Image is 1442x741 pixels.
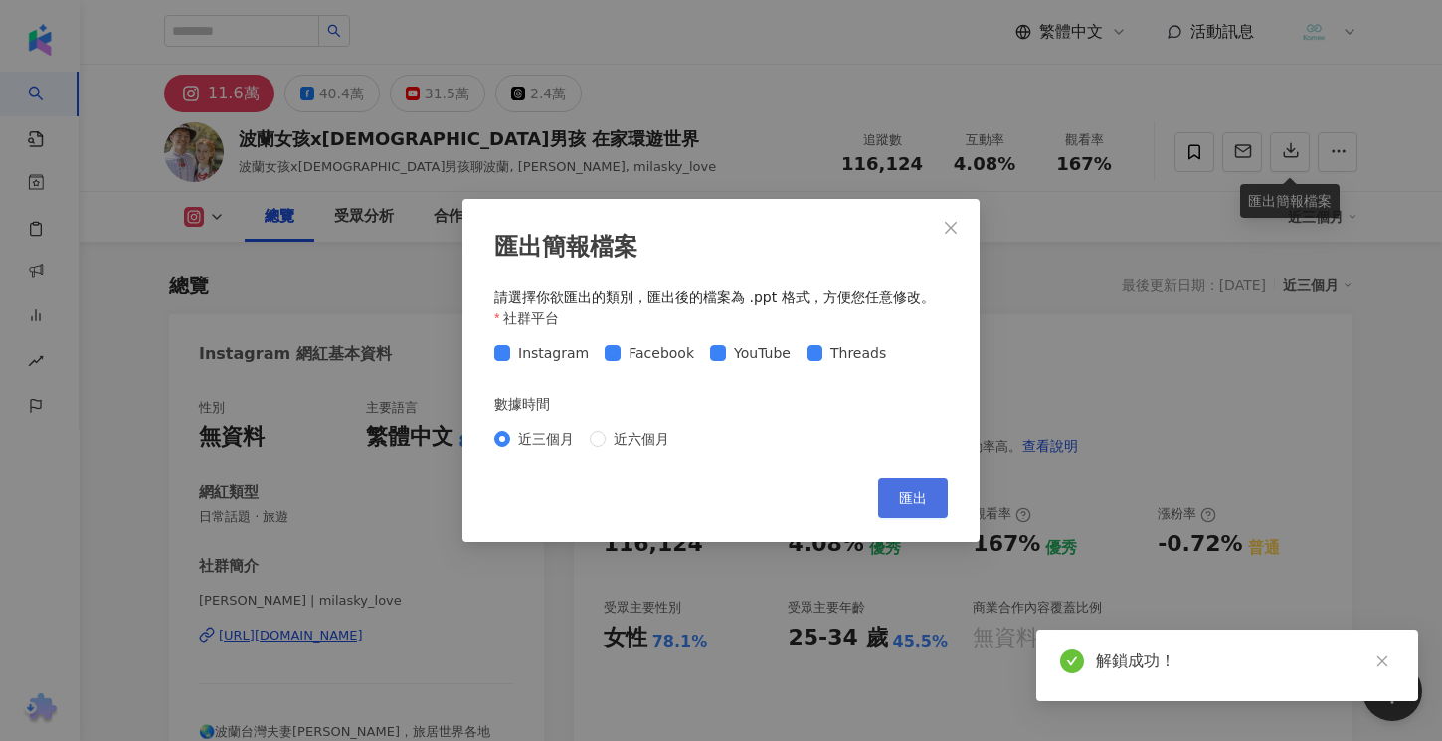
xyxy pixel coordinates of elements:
span: YouTube [726,342,799,364]
span: check-circle [1060,649,1084,673]
span: 近三個月 [510,428,582,450]
span: 匯出 [899,490,927,506]
span: Threads [822,342,894,364]
div: 解鎖成功！ [1096,649,1394,673]
span: close [943,220,959,236]
button: Close [931,208,971,248]
label: 社群平台 [494,307,574,329]
span: Instagram [510,342,597,364]
span: Facebook [621,342,702,364]
label: 數據時間 [494,393,564,415]
span: 近六個月 [606,428,677,450]
div: 匯出簡報檔案 [494,231,948,265]
button: 匯出 [878,478,948,518]
div: 請選擇你欲匯出的類別，匯出後的檔案為 .ppt 格式，方便您任意修改。 [494,288,948,308]
span: close [1375,654,1389,668]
